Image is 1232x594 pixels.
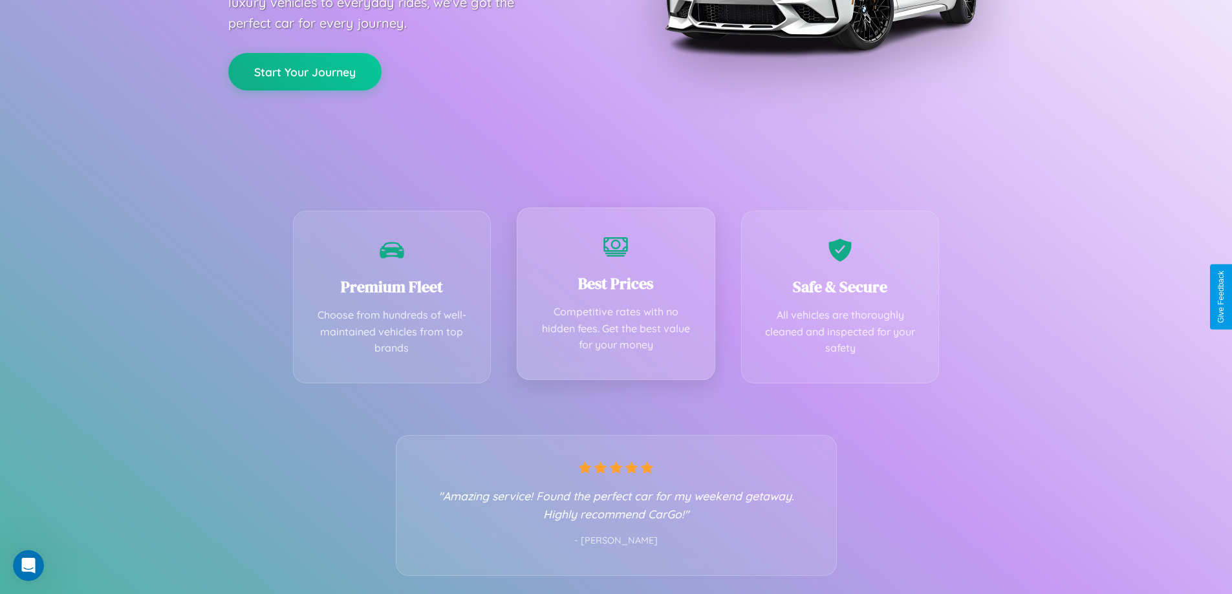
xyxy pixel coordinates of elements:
button: Start Your Journey [228,53,382,90]
p: Choose from hundreds of well-maintained vehicles from top brands [313,307,471,357]
p: Competitive rates with no hidden fees. Get the best value for your money [537,304,695,354]
h3: Premium Fleet [313,276,471,297]
div: Give Feedback [1216,271,1226,323]
p: "Amazing service! Found the perfect car for my weekend getaway. Highly recommend CarGo!" [422,487,810,523]
p: All vehicles are thoroughly cleaned and inspected for your safety [761,307,920,357]
p: - [PERSON_NAME] [422,533,810,549]
h3: Safe & Secure [761,276,920,297]
iframe: Intercom live chat [13,550,44,581]
h3: Best Prices [537,273,695,294]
